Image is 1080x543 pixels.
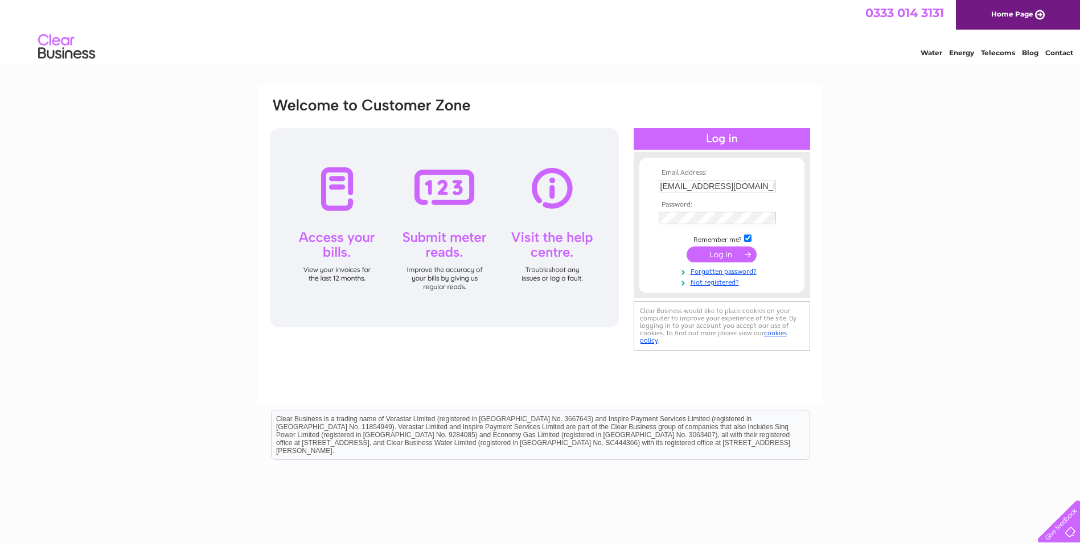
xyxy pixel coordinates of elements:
[949,48,974,57] a: Energy
[38,30,96,64] img: logo.png
[659,276,788,287] a: Not registered?
[272,6,810,55] div: Clear Business is a trading name of Verastar Limited (registered in [GEOGRAPHIC_DATA] No. 3667643...
[1045,48,1073,57] a: Contact
[1022,48,1038,57] a: Blog
[865,6,944,20] a: 0333 014 3131
[659,265,788,276] a: Forgotten password?
[656,201,788,209] th: Password:
[634,301,810,351] div: Clear Business would like to place cookies on your computer to improve your experience of the sit...
[640,329,787,344] a: cookies policy
[921,48,942,57] a: Water
[981,48,1015,57] a: Telecoms
[656,233,788,244] td: Remember me?
[687,246,757,262] input: Submit
[656,169,788,177] th: Email Address:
